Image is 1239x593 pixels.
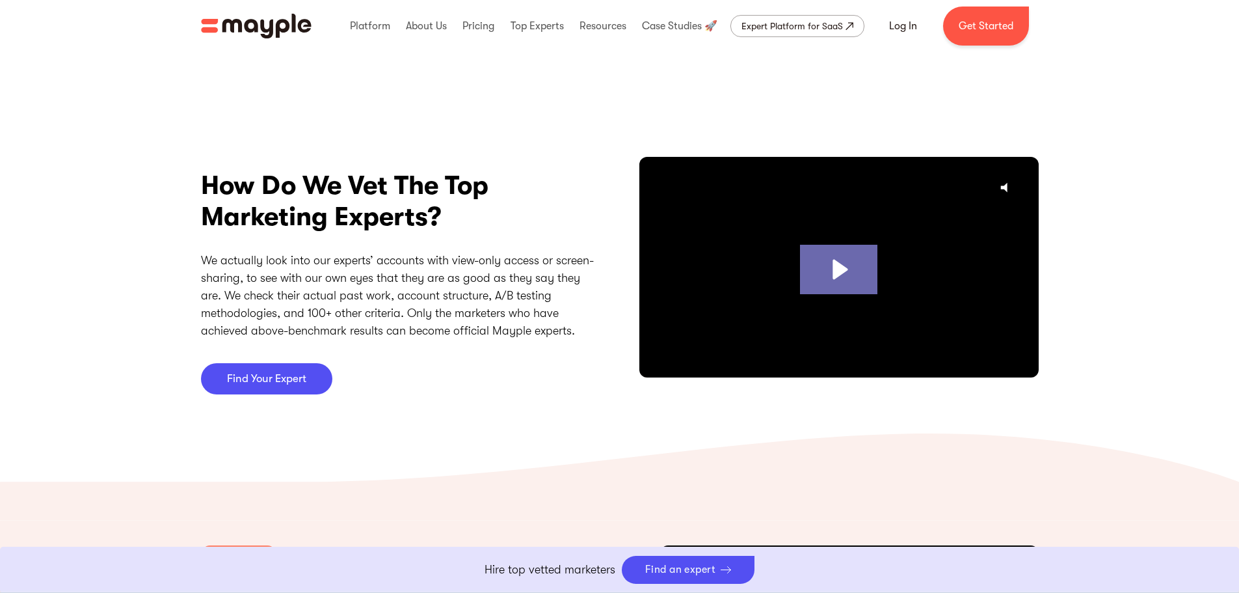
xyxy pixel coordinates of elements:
[741,18,843,34] div: Expert Platform for SaaS
[403,5,450,47] div: About Us
[227,373,306,385] p: Find Your Expert
[201,14,312,38] a: home
[991,170,1026,205] button: Click for sound
[507,5,567,47] div: Top Experts
[873,10,933,42] a: Log In
[576,5,630,47] div: Resources
[201,252,600,340] p: We actually look into our experts’ accounts with view-only access or screen-sharing, to see with ...
[201,170,600,232] h3: How Do We Vet The Top Marketing Experts?
[800,245,878,295] button: Play Video: vetting-
[730,15,864,37] a: Expert Platform for SaaS
[943,7,1029,46] a: Get Started
[459,5,498,47] div: Pricing
[201,14,312,38] img: Mayple logo
[347,5,393,47] div: Platform
[201,363,332,394] a: Find Your Expert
